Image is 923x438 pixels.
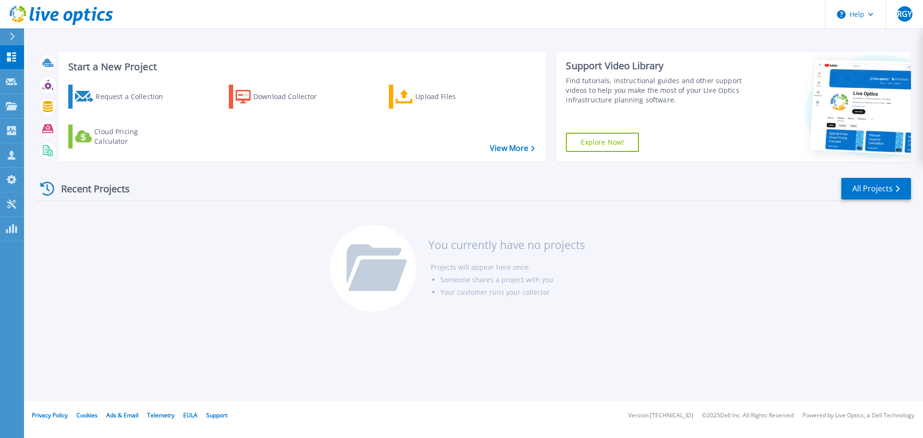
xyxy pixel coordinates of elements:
li: Your customer runs your collector [440,286,585,299]
li: Version: [TECHNICAL_ID] [628,413,693,419]
h3: Start a New Project [68,62,535,72]
a: Ads & Email [106,411,138,419]
a: View More [490,144,535,153]
li: © 2025 Dell Inc. All Rights Reserved [702,413,794,419]
div: Find tutorials, instructional guides and other support videos to help you make the most of your L... [566,76,747,105]
a: Cloud Pricing Calculator [68,125,175,149]
a: Cookies [76,411,98,419]
h3: You currently have no projects [428,239,585,250]
a: Privacy Policy [32,411,68,419]
a: All Projects [841,178,911,200]
a: Explore Now! [566,133,639,152]
a: Telemetry [147,411,175,419]
a: Upload Files [389,85,496,109]
div: Cloud Pricing Calculator [94,127,171,146]
li: Powered by Live Optics, a Dell Technology [802,413,914,419]
div: Upload Files [415,87,492,106]
li: Projects will appear here once: [431,261,585,274]
a: Download Collector [229,85,336,109]
li: Someone shares a project with you [440,274,585,286]
div: Request a Collection [96,87,173,106]
a: Support [206,411,227,419]
span: RGY [897,10,912,18]
a: EULA [183,411,198,419]
div: Support Video Library [566,60,747,72]
div: Download Collector [253,87,330,106]
a: Request a Collection [68,85,175,109]
div: Recent Projects [37,177,143,200]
